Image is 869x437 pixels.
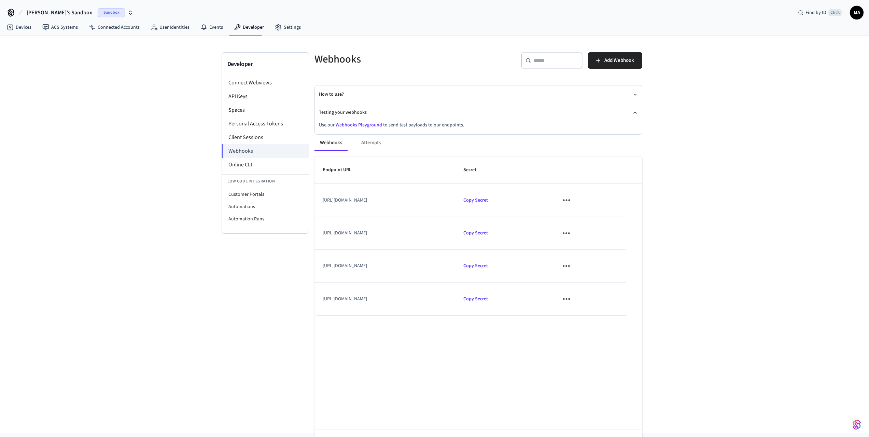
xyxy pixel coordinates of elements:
[227,59,303,69] h3: Developer
[314,184,455,217] td: [URL][DOMAIN_NAME]
[319,85,638,104] button: How to use?
[850,6,864,19] button: MA
[222,144,309,158] li: Webhooks
[314,250,455,283] td: [URL][DOMAIN_NAME]
[319,122,638,129] p: Use our to send test payloads to our endpoints.
[319,122,638,134] div: Testing your webhooks
[314,135,348,151] button: Webhooks
[463,262,488,269] span: Copied!
[463,165,485,175] span: Secret
[588,52,642,69] button: Add Webhook
[323,165,360,175] span: Endpoint URL
[314,52,474,66] h5: Webhooks
[222,131,309,144] li: Client Sessions
[314,217,455,250] td: [URL][DOMAIN_NAME]
[222,76,309,90] li: Connect Webviews
[37,21,83,33] a: ACS Systems
[83,21,145,33] a: Connected Accounts
[228,21,269,33] a: Developer
[222,188,309,201] li: Customer Portals
[27,9,92,17] span: [PERSON_NAME]'s Sandbox
[222,174,309,188] li: Low Code Integration
[828,9,842,16] span: Ctrl K
[463,296,488,302] span: Copied!
[269,21,306,33] a: Settings
[222,90,309,103] li: API Keys
[314,135,642,151] div: ant example
[463,230,488,236] span: Copied!
[851,6,863,19] span: MA
[222,201,309,213] li: Automations
[463,197,488,204] span: Copied!
[145,21,195,33] a: User Identities
[336,122,382,128] a: Webhooks Playground
[98,8,125,17] span: Sandbox
[319,104,638,122] button: Testing your webhooks
[805,9,826,16] span: Find by ID
[195,21,228,33] a: Events
[222,213,309,225] li: Automation Runs
[604,56,634,65] span: Add Webhook
[793,6,847,19] div: Find by IDCtrl K
[853,419,861,430] img: SeamLogoGradient.69752ec5.svg
[222,117,309,131] li: Personal Access Tokens
[1,21,37,33] a: Devices
[222,103,309,117] li: Spaces
[314,283,455,315] td: [URL][DOMAIN_NAME]
[222,158,309,172] li: Online CLI
[314,156,642,316] table: sticky table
